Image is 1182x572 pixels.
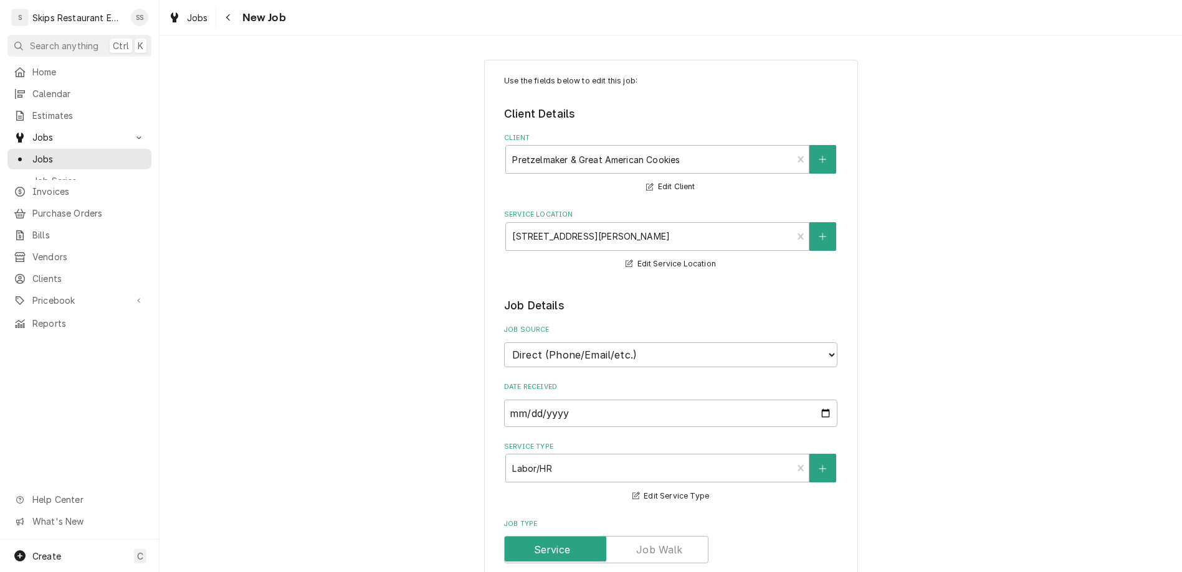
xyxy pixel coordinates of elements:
a: Estimates [7,105,151,126]
a: Calendar [7,83,151,104]
legend: Client Details [504,106,837,122]
div: SS [131,9,148,26]
legend: Job Details [504,298,837,314]
label: Service Type [504,442,837,452]
div: Service Type [504,442,837,504]
span: What's New [32,515,144,528]
p: Use the fields below to edit this job: [504,75,837,87]
button: Create New Location [809,222,836,251]
div: Skips Restaurant Equipment [32,11,124,24]
button: Create New Service [809,454,836,482]
label: Job Type [504,519,837,529]
span: Clients [32,272,145,285]
button: Edit Service Type [631,489,711,504]
span: Purchase Orders [32,207,145,220]
svg: Create New Client [819,155,826,164]
span: Estimates [32,109,145,122]
a: Vendors [7,246,151,267]
label: Client [504,133,837,143]
a: Clients [7,268,151,289]
span: Search anything [30,39,98,52]
span: Create [32,551,61,561]
span: Help Center [32,493,144,506]
a: Go to Pricebook [7,290,151,311]
a: Invoices [7,181,151,202]
span: Job Series [32,174,145,187]
a: Go to Help Center [7,489,151,510]
svg: Create New Location [819,232,826,241]
div: S [11,9,29,26]
div: Skips Restaurant Equipment's Avatar [11,9,29,26]
span: Home [32,65,145,78]
button: Create New Client [809,145,836,174]
div: Shan Skipper's Avatar [131,9,148,26]
span: Jobs [32,131,126,144]
a: Bills [7,225,151,245]
label: Service Location [504,210,837,220]
span: New Job [239,9,286,26]
span: Reports [32,317,145,330]
button: Navigate back [219,7,239,27]
button: Edit Client [644,179,697,195]
span: Calendar [32,87,145,100]
button: Edit Service Location [624,256,718,272]
a: Jobs [163,7,213,28]
a: Go to What's New [7,511,151,532]
div: Service Location [504,210,837,271]
span: C [137,550,143,563]
span: Jobs [32,152,145,166]
span: Invoices [32,185,145,198]
div: Date Received [504,382,837,426]
label: Date Received [504,382,837,392]
div: Job Type [504,519,837,563]
input: yyyy-mm-dd [504,400,837,427]
span: Jobs [187,11,208,24]
a: Home [7,62,151,82]
span: K [138,39,143,52]
a: Job Series [7,171,151,191]
a: Jobs [7,149,151,169]
a: Go to Jobs [7,127,151,148]
button: Search anythingCtrlK [7,35,151,57]
a: Purchase Orders [7,203,151,223]
div: Job Source [504,325,837,367]
span: Ctrl [113,39,129,52]
label: Job Source [504,325,837,335]
a: Reports [7,313,151,334]
div: Client [504,133,837,195]
span: Pricebook [32,294,126,307]
svg: Create New Service [819,464,826,473]
span: Bills [32,228,145,241]
span: Vendors [32,250,145,263]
